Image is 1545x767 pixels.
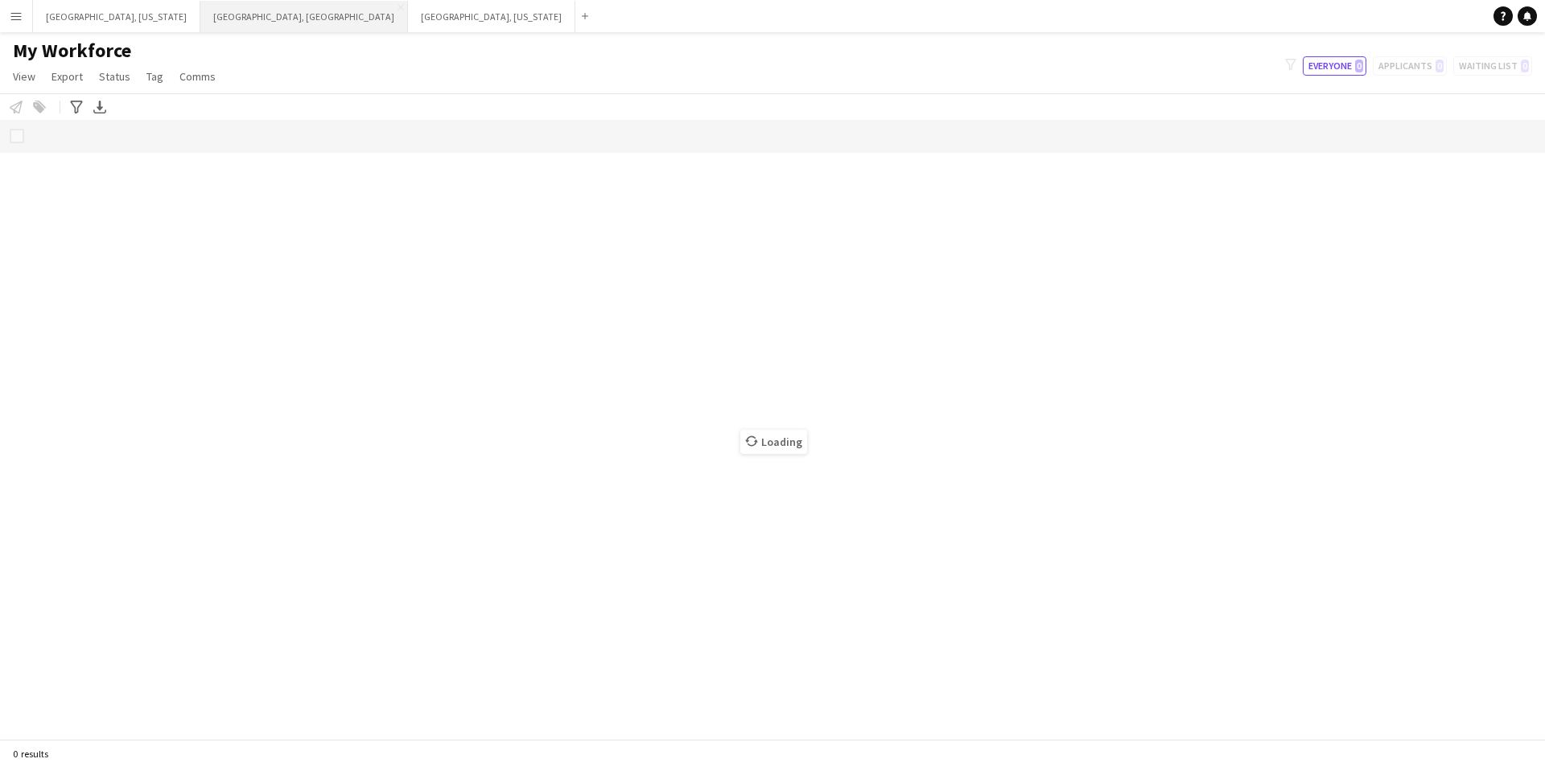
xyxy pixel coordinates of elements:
span: 0 [1355,60,1363,72]
button: Everyone0 [1303,56,1366,76]
a: View [6,66,42,87]
button: [GEOGRAPHIC_DATA], [US_STATE] [408,1,575,32]
span: Export [51,69,83,84]
a: Comms [173,66,222,87]
button: [GEOGRAPHIC_DATA], [GEOGRAPHIC_DATA] [200,1,408,32]
app-action-btn: Export XLSX [90,97,109,117]
span: My Workforce [13,39,131,63]
span: Tag [146,69,163,84]
span: Comms [179,69,216,84]
span: Loading [740,430,807,454]
a: Export [45,66,89,87]
a: Tag [140,66,170,87]
app-action-btn: Advanced filters [67,97,86,117]
span: View [13,69,35,84]
button: [GEOGRAPHIC_DATA], [US_STATE] [33,1,200,32]
span: Status [99,69,130,84]
a: Status [93,66,137,87]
